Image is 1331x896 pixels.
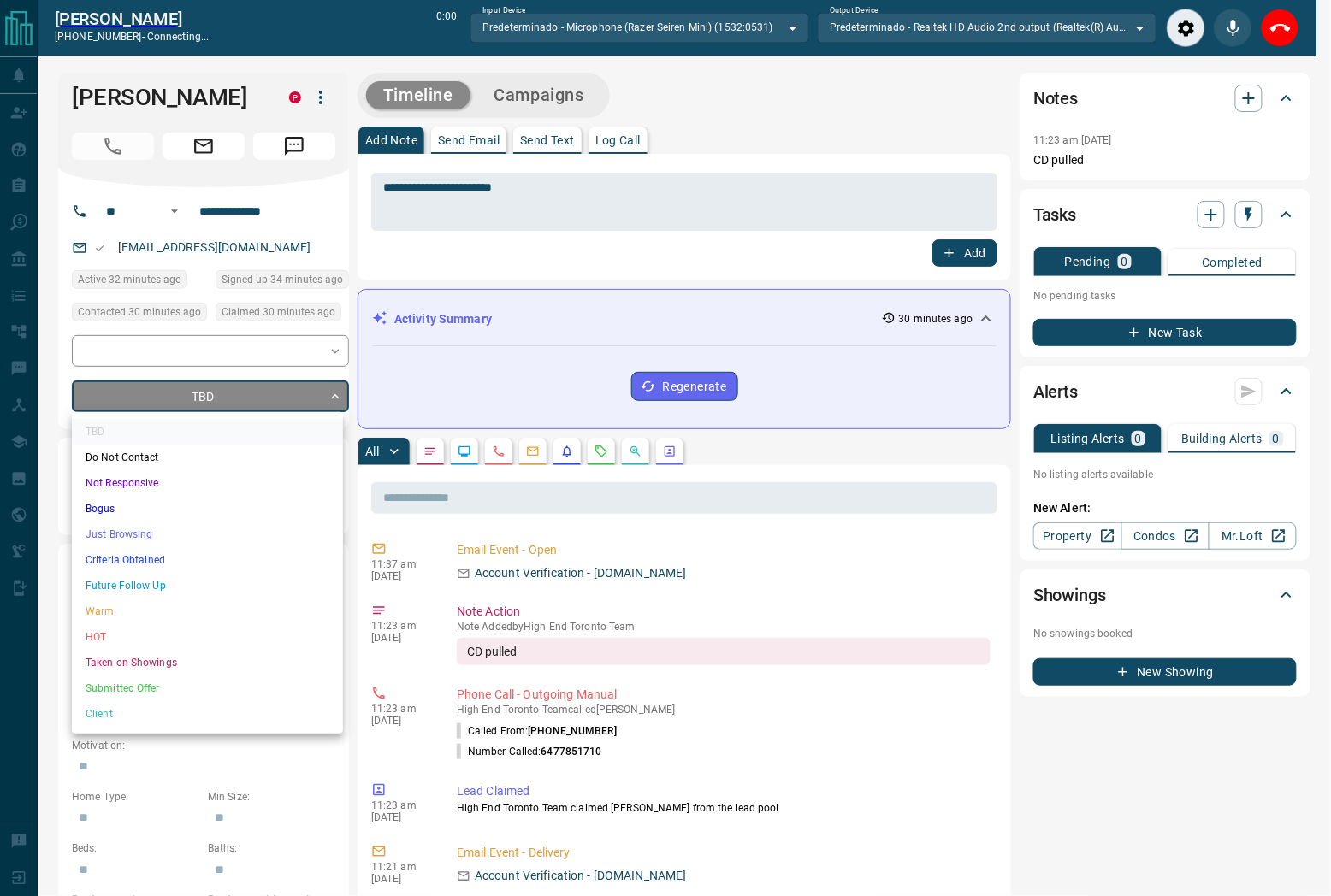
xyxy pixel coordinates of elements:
li: HOT [72,624,343,650]
li: Bogus [72,496,343,522]
li: Just Browsing [72,522,343,547]
li: Not Responsive [72,470,343,496]
li: Submitted Offer [72,675,343,701]
li: Warm [72,598,343,624]
li: Taken on Showings [72,650,343,675]
li: Criteria Obtained [72,547,343,573]
li: Client [72,701,343,727]
li: Do Not Contact [72,445,343,470]
li: Future Follow Up [72,573,343,598]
